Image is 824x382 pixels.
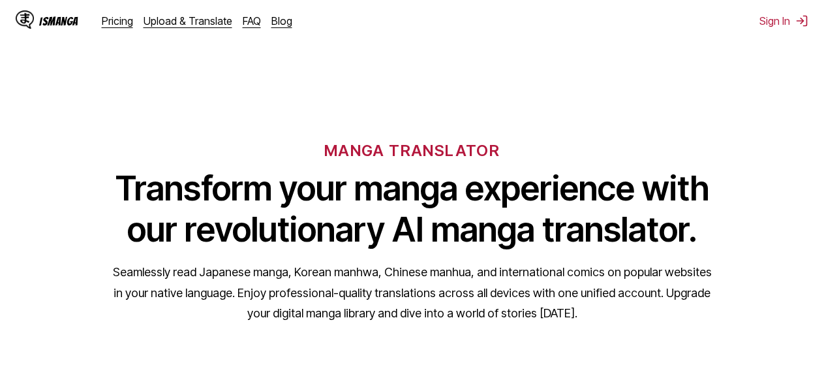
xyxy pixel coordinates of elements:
[144,14,232,27] a: Upload & Translate
[16,10,102,31] a: IsManga LogoIsManga
[102,14,133,27] a: Pricing
[271,14,292,27] a: Blog
[759,14,808,27] button: Sign In
[39,15,78,27] div: IsManga
[795,14,808,27] img: Sign out
[243,14,261,27] a: FAQ
[324,141,500,160] h6: MANGA TRANSLATOR
[112,262,712,324] p: Seamlessly read Japanese manga, Korean manhwa, Chinese manhua, and international comics on popula...
[112,168,712,250] h1: Transform your manga experience with our revolutionary AI manga translator.
[16,10,34,29] img: IsManga Logo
